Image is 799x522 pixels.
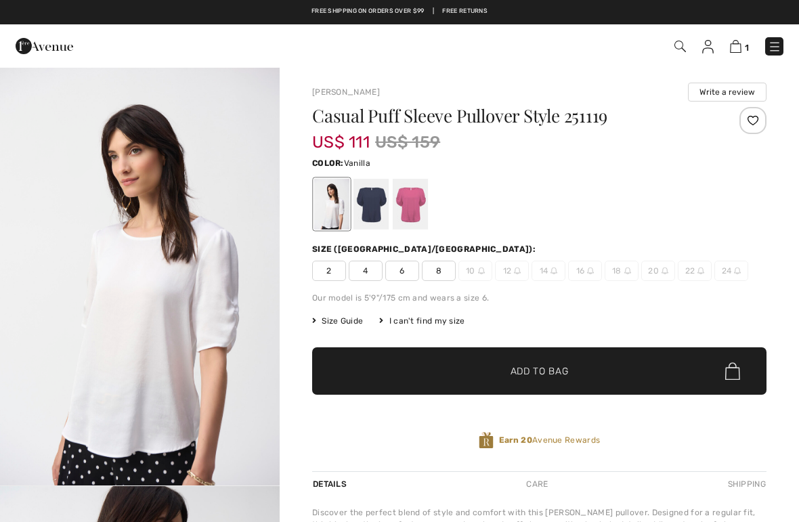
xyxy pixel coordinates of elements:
[568,261,602,281] span: 16
[349,261,383,281] span: 4
[393,179,428,230] div: Bubble gum
[312,315,363,327] span: Size Guide
[312,472,350,496] div: Details
[312,292,766,304] div: Our model is 5'9"/175 cm and wears a size 6.
[312,261,346,281] span: 2
[312,107,691,125] h1: Casual Puff Sleeve Pullover Style 251119
[678,261,712,281] span: 22
[495,261,529,281] span: 12
[725,472,766,496] div: Shipping
[532,261,565,281] span: 14
[725,362,740,380] img: Bag.svg
[442,7,488,16] a: Free Returns
[312,87,380,97] a: [PERSON_NAME]
[314,179,349,230] div: Vanilla
[641,261,675,281] span: 20
[312,158,344,168] span: Color:
[499,435,532,445] strong: Earn 20
[605,261,639,281] span: 18
[344,158,370,168] span: Vanilla
[458,261,492,281] span: 10
[312,243,538,255] div: Size ([GEOGRAPHIC_DATA]/[GEOGRAPHIC_DATA]):
[422,261,456,281] span: 8
[385,261,419,281] span: 6
[478,267,485,274] img: ring-m.svg
[353,179,389,230] div: Midnight Blue
[730,38,749,54] a: 1
[511,364,569,378] span: Add to Bag
[674,41,686,52] img: Search
[745,43,749,53] span: 1
[312,119,370,152] span: US$ 111
[375,130,440,154] span: US$ 159
[479,431,494,450] img: Avenue Rewards
[697,267,704,274] img: ring-m.svg
[16,39,73,51] a: 1ère Avenue
[311,7,425,16] a: Free shipping on orders over $99
[550,267,557,274] img: ring-m.svg
[734,267,741,274] img: ring-m.svg
[730,40,741,53] img: Shopping Bag
[379,315,465,327] div: I can't find my size
[587,267,594,274] img: ring-m.svg
[662,267,668,274] img: ring-m.svg
[514,267,521,274] img: ring-m.svg
[433,7,434,16] span: |
[499,434,600,446] span: Avenue Rewards
[624,267,631,274] img: ring-m.svg
[515,472,559,496] div: Care
[16,32,73,60] img: 1ère Avenue
[312,347,766,395] button: Add to Bag
[768,40,781,53] img: Menu
[688,83,766,102] button: Write a review
[714,261,748,281] span: 24
[702,40,714,53] img: My Info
